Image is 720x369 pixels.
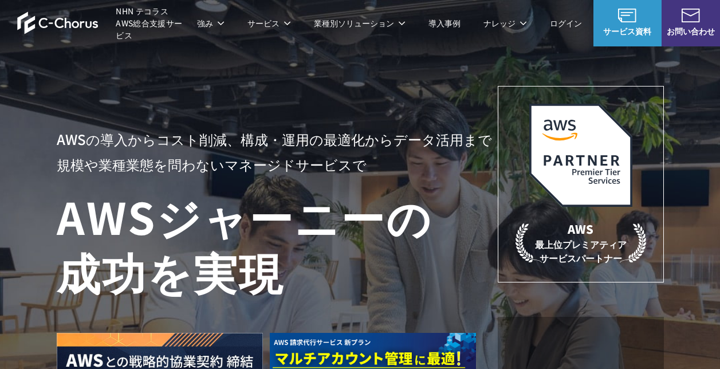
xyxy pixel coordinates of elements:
p: 強み [197,17,225,29]
p: サービス [247,17,291,29]
p: 業種別ソリューション [314,17,406,29]
span: サービス資料 [593,25,662,37]
p: 最上位プレミアティア サービスパートナー [516,221,646,265]
img: お問い合わせ [682,9,700,22]
a: AWS総合支援サービス C-Chorus NHN テコラスAWS総合支援サービス [17,5,186,41]
img: AWS総合支援サービス C-Chorus サービス資料 [618,9,636,22]
p: ナレッジ [483,17,527,29]
p: AWSの導入からコスト削減、 構成・運用の最適化からデータ活用まで 規模や業種業態を問わない マネージドサービスで [57,127,498,177]
em: AWS [568,221,593,237]
span: NHN テコラス AWS総合支援サービス [116,5,185,41]
a: ログイン [550,17,582,29]
img: AWSプレミアティアサービスパートナー [529,104,632,207]
a: 導入事例 [428,17,461,29]
h1: AWS ジャーニーの 成功を実現 [57,189,498,299]
span: お問い合わせ [662,25,720,37]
